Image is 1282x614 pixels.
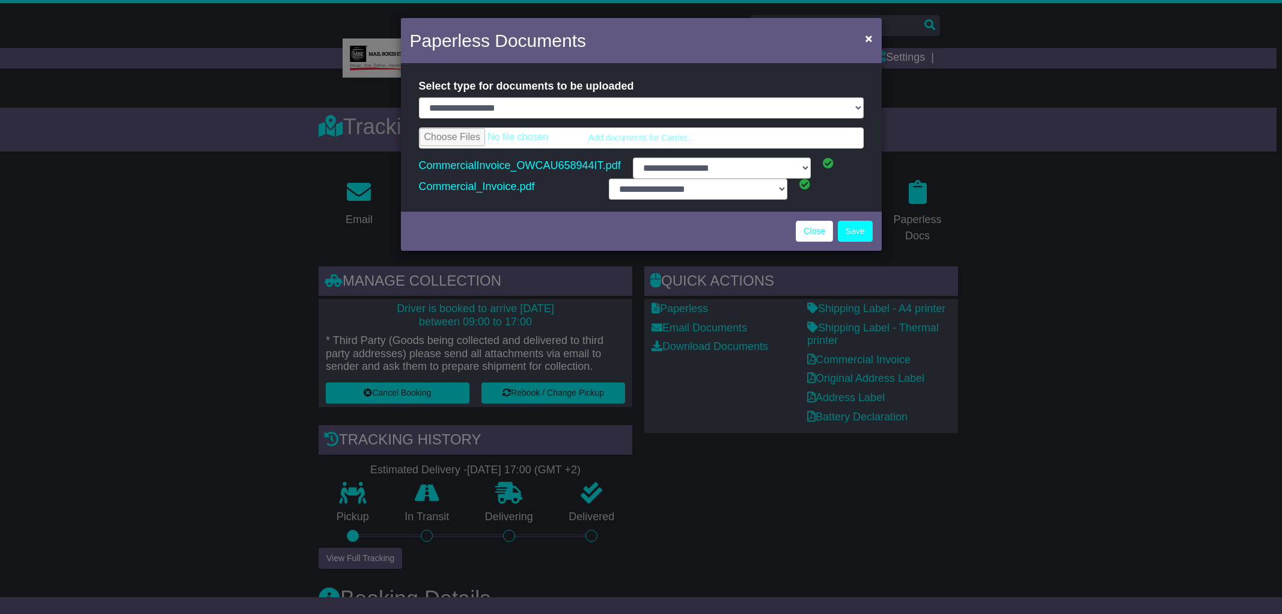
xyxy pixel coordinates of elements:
[838,221,873,242] button: Save
[419,177,535,195] a: Commercial_Invoice.pdf
[419,127,864,149] a: Add documents for Carrier...
[419,156,621,174] a: CommercialInvoice_OWCAU658944IT.pdf
[859,26,878,51] button: Close
[410,27,586,54] h4: Paperless Documents
[796,221,833,242] a: Close
[419,75,634,97] label: Select type for documents to be uploaded
[865,31,872,45] span: ×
